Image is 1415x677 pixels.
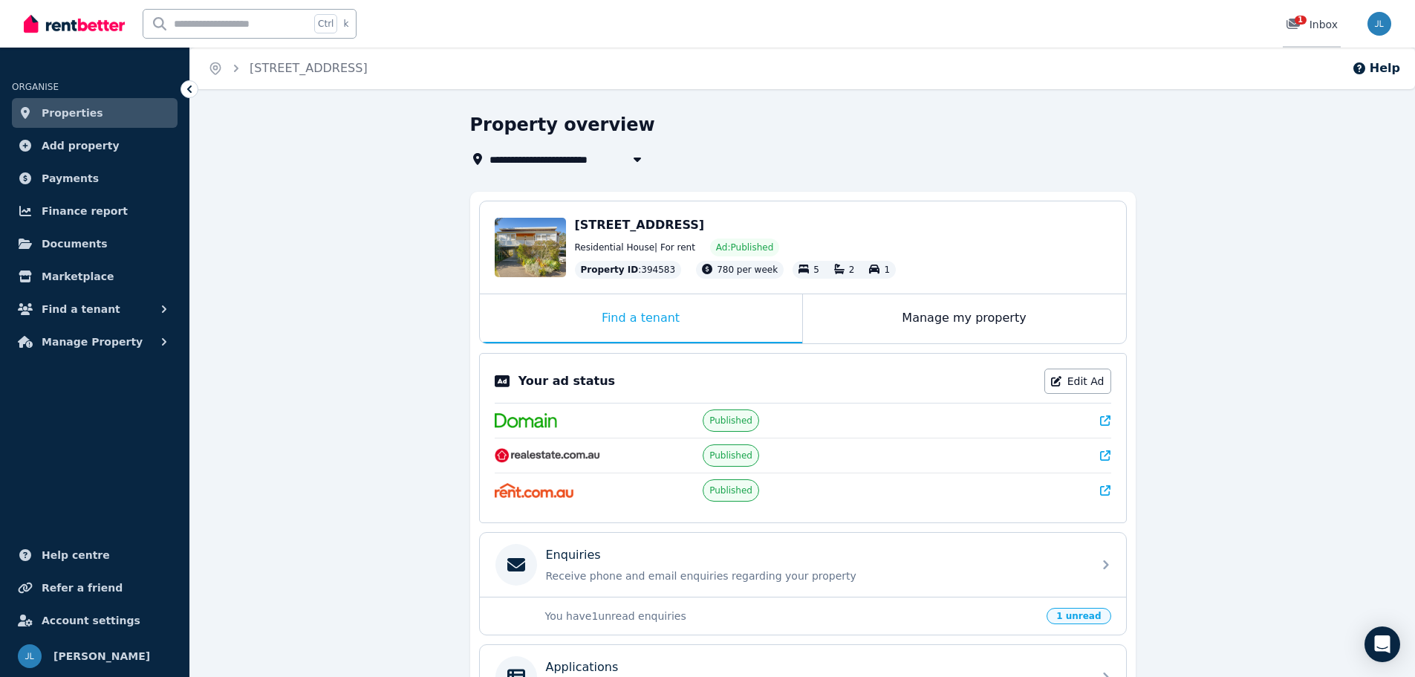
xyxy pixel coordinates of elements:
[709,415,752,427] span: Published
[545,609,1038,623] p: You have 1 unread enquiries
[546,546,601,564] p: Enquiries
[12,540,178,570] a: Help centre
[42,546,110,564] span: Help centre
[12,294,178,324] button: Find a tenant
[717,265,778,275] span: 780 per week
[42,137,120,155] span: Add property
[18,644,42,668] img: Jacqueline Larratt
[480,533,1126,597] a: EnquiriesReceive phone and email enquiries regarding your property
[518,372,615,390] p: Your ad status
[480,294,802,343] div: Find a tenant
[1295,16,1307,25] span: 1
[884,265,890,275] span: 1
[24,13,125,35] img: RentBetter
[1367,12,1391,36] img: Jacqueline Larratt
[709,485,752,496] span: Published
[12,98,178,128] a: Properties
[1047,608,1110,624] span: 1 unread
[581,264,639,276] span: Property ID
[546,569,1084,583] p: Receive phone and email enquiries regarding your property
[42,612,140,629] span: Account settings
[12,131,178,161] a: Add property
[12,163,178,193] a: Payments
[470,113,655,137] h1: Property overview
[42,333,143,351] span: Manage Property
[1364,626,1400,662] div: Open Intercom Messenger
[42,268,114,285] span: Marketplace
[495,413,557,428] img: Domain.com.au
[495,448,601,463] img: RealEstate.com.au
[1352,59,1400,77] button: Help
[42,202,128,220] span: Finance report
[42,104,103,122] span: Properties
[12,229,178,259] a: Documents
[495,483,574,498] img: Rent.com.au
[849,265,855,275] span: 2
[1044,369,1111,394] a: Edit Ad
[42,300,120,318] span: Find a tenant
[42,579,123,597] span: Refer a friend
[42,169,99,187] span: Payments
[343,18,348,30] span: k
[53,647,150,665] span: [PERSON_NAME]
[575,261,682,279] div: : 394583
[42,235,108,253] span: Documents
[716,242,773,253] span: Ad: Published
[575,242,695,253] span: Residential House | For rent
[314,14,337,33] span: Ctrl
[12,82,59,92] span: ORGANISE
[575,218,705,232] span: [STREET_ADDRESS]
[813,265,819,275] span: 5
[12,606,178,635] a: Account settings
[12,327,178,357] button: Manage Property
[250,61,368,75] a: [STREET_ADDRESS]
[1286,17,1338,32] div: Inbox
[546,658,619,676] p: Applications
[12,573,178,603] a: Refer a friend
[12,196,178,226] a: Finance report
[709,450,752,461] span: Published
[12,262,178,291] a: Marketplace
[190,48,386,89] nav: Breadcrumb
[803,294,1126,343] div: Manage my property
